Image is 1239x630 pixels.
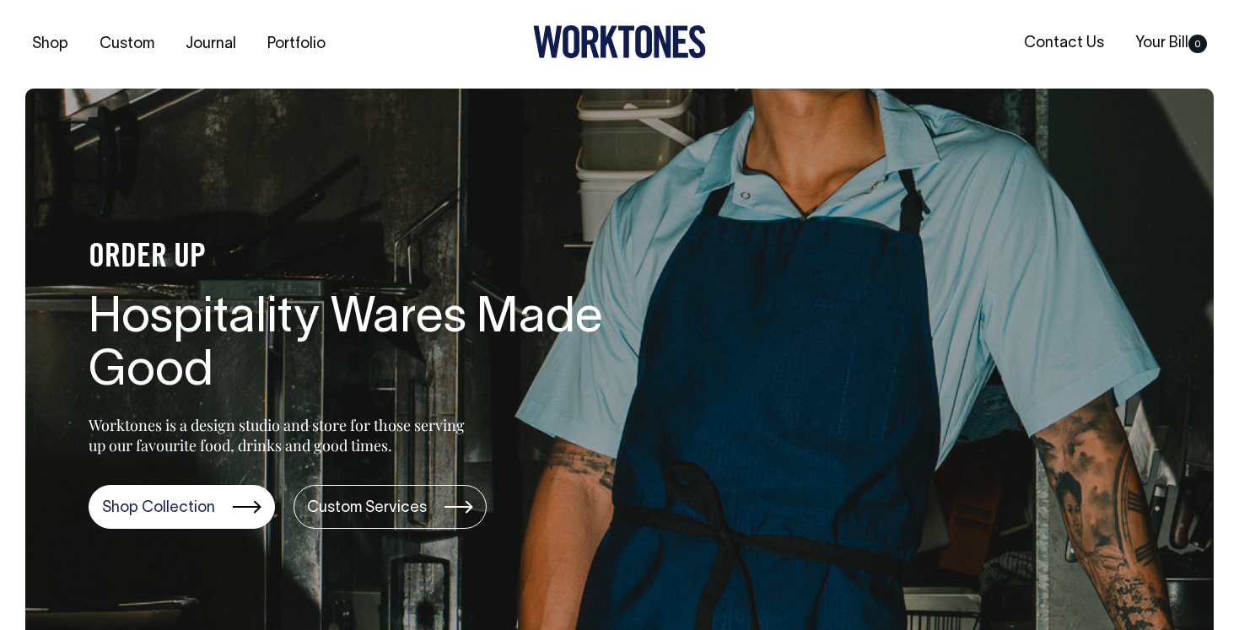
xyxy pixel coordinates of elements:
[89,485,275,529] a: Shop Collection
[89,415,472,455] p: Worktones is a design studio and store for those serving up our favourite food, drinks and good t...
[93,30,161,58] a: Custom
[89,293,628,401] h1: Hospitality Wares Made Good
[261,30,332,58] a: Portfolio
[1017,30,1111,57] a: Contact Us
[1129,30,1214,57] a: Your Bill0
[1188,35,1207,53] span: 0
[179,30,243,58] a: Journal
[294,485,487,529] a: Custom Services
[25,30,75,58] a: Shop
[89,240,628,276] h4: ORDER UP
